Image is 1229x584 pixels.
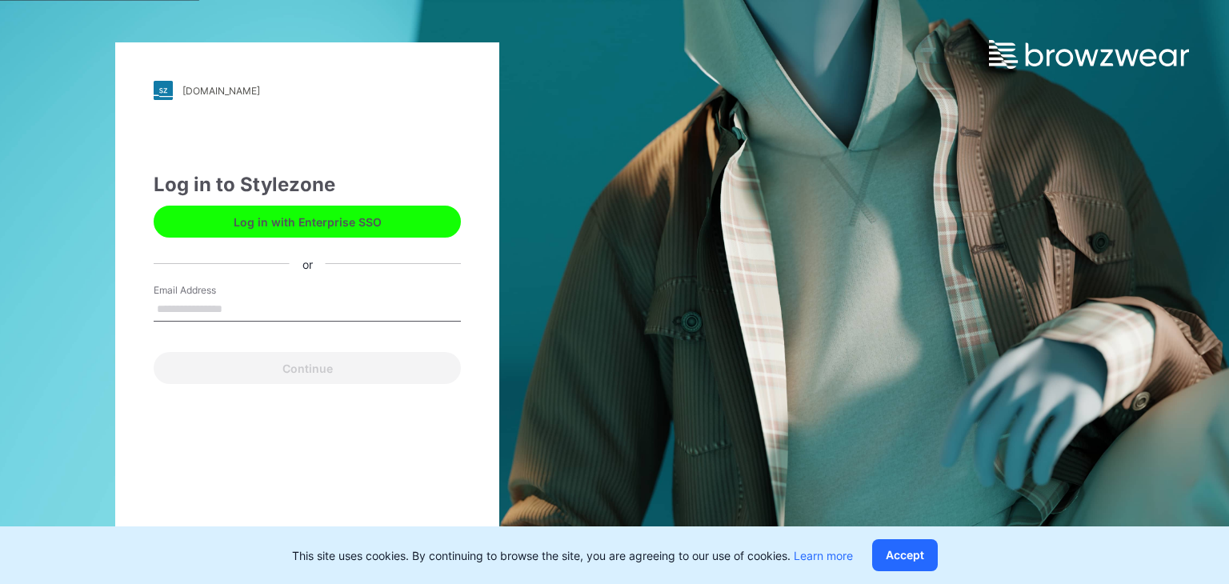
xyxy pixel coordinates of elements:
[794,549,853,562] a: Learn more
[292,547,853,564] p: This site uses cookies. By continuing to browse the site, you are agreeing to our use of cookies.
[154,81,461,100] a: [DOMAIN_NAME]
[154,206,461,238] button: Log in with Enterprise SSO
[989,40,1189,69] img: browzwear-logo.e42bd6dac1945053ebaf764b6aa21510.svg
[154,283,266,298] label: Email Address
[154,81,173,100] img: stylezone-logo.562084cfcfab977791bfbf7441f1a819.svg
[182,85,260,97] div: [DOMAIN_NAME]
[290,255,326,272] div: or
[872,539,938,571] button: Accept
[154,170,461,199] div: Log in to Stylezone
